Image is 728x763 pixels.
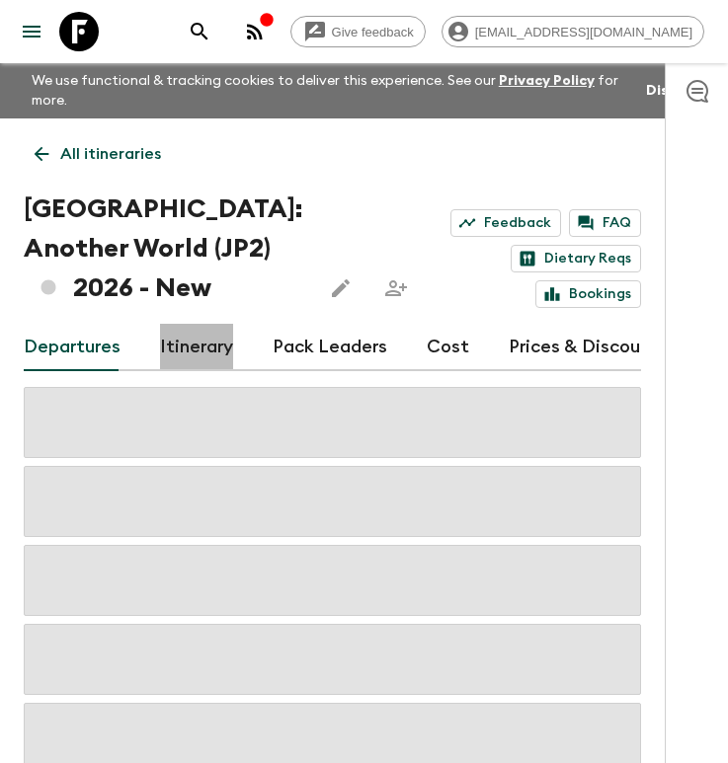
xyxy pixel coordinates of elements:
[160,324,233,371] a: Itinerary
[509,324,668,371] a: Prices & Discounts
[273,324,387,371] a: Pack Leaders
[180,12,219,51] button: search adventures
[321,268,361,308] button: Edit this itinerary
[427,324,469,371] a: Cost
[535,280,641,308] a: Bookings
[442,16,704,47] div: [EMAIL_ADDRESS][DOMAIN_NAME]
[321,25,425,39] span: Give feedback
[24,324,121,371] a: Departures
[290,16,426,47] a: Give feedback
[24,190,305,308] h1: [GEOGRAPHIC_DATA]: Another World (JP2) 2026 - New
[511,245,641,272] a: Dietary Reqs
[450,209,561,237] a: Feedback
[12,12,51,51] button: menu
[464,25,703,39] span: [EMAIL_ADDRESS][DOMAIN_NAME]
[569,209,641,237] a: FAQ
[499,74,595,88] a: Privacy Policy
[60,142,161,166] p: All itineraries
[376,268,416,308] span: Share this itinerary
[24,134,172,174] a: All itineraries
[24,63,641,118] p: We use functional & tracking cookies to deliver this experience. See our for more.
[641,77,704,105] button: Dismiss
